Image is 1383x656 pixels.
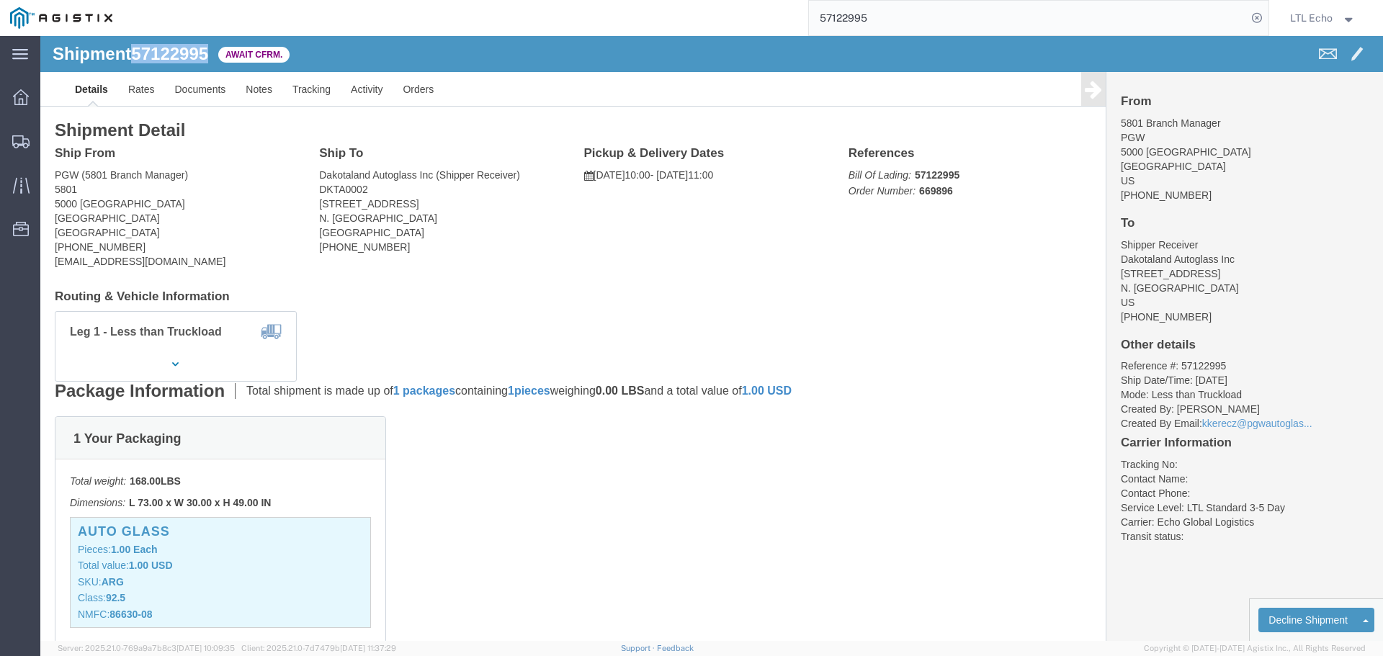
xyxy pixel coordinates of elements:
[176,644,235,652] span: [DATE] 10:09:35
[40,36,1383,641] iframe: FS Legacy Container
[1290,10,1333,26] span: LTL Echo
[340,644,396,652] span: [DATE] 11:37:29
[657,644,694,652] a: Feedback
[241,644,396,652] span: Client: 2025.21.0-7d7479b
[58,644,235,652] span: Server: 2025.21.0-769a9a7b8c3
[1289,9,1363,27] button: LTL Echo
[10,7,112,29] img: logo
[1144,642,1366,655] span: Copyright © [DATE]-[DATE] Agistix Inc., All Rights Reserved
[621,644,657,652] a: Support
[809,1,1247,35] input: Search for shipment number, reference number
